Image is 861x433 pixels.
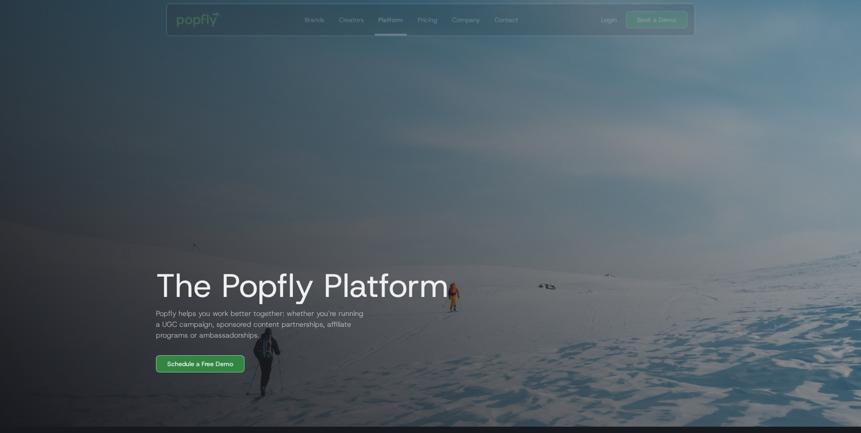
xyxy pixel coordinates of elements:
a: Schedule a Free Demo [156,355,245,372]
a: Login [598,15,621,24]
a: Brands [301,4,328,36]
a: home [170,6,229,33]
h2: Popfly helps you work better together: whether you’re running a UGC campaign, sponsored content p... [149,308,366,341]
a: Company [448,4,483,36]
div: Platform [378,15,403,24]
div: Contact [494,15,518,24]
div: Creators [339,15,363,24]
div: Pricing [417,15,437,24]
a: Contact [490,4,521,36]
div: Brands [304,15,324,24]
a: Platform [374,4,406,36]
h1: The Popfly Platform [149,268,449,304]
div: Login [601,15,617,24]
a: Pricing [414,4,441,36]
a: Book a Demo [626,11,687,28]
div: Company [452,15,480,24]
a: Creators [335,4,367,36]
